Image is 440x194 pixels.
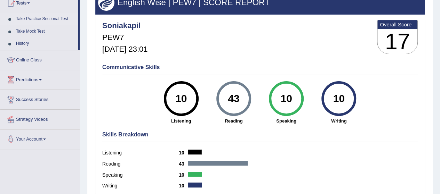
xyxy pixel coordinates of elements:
[102,22,147,30] h4: Soniakapil
[0,90,80,107] a: Success Stories
[102,160,179,168] label: Reading
[0,110,80,127] a: Strategy Videos
[102,171,179,179] label: Speaking
[168,84,194,113] div: 10
[102,45,147,53] h5: [DATE] 23:01
[102,64,418,70] h4: Communicative Skills
[377,29,417,54] h3: 17
[316,118,362,124] strong: Writing
[179,172,188,178] b: 10
[221,84,246,113] div: 43
[13,25,78,38] a: Take Mock Test
[0,129,80,147] a: Your Account
[13,37,78,50] a: History
[0,70,80,87] a: Predictions
[179,183,188,188] b: 10
[179,161,188,167] b: 43
[380,22,415,27] b: Overall Score
[102,182,179,189] label: Writing
[263,118,309,124] strong: Speaking
[102,149,179,157] label: Listening
[158,118,204,124] strong: Listening
[211,118,256,124] strong: Reading
[102,132,418,138] h4: Skills Breakdown
[102,33,147,42] h5: PEW7
[0,50,80,68] a: Online Class
[179,150,188,155] b: 10
[13,13,78,25] a: Take Practice Sectional Test
[326,84,352,113] div: 10
[273,84,299,113] div: 10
